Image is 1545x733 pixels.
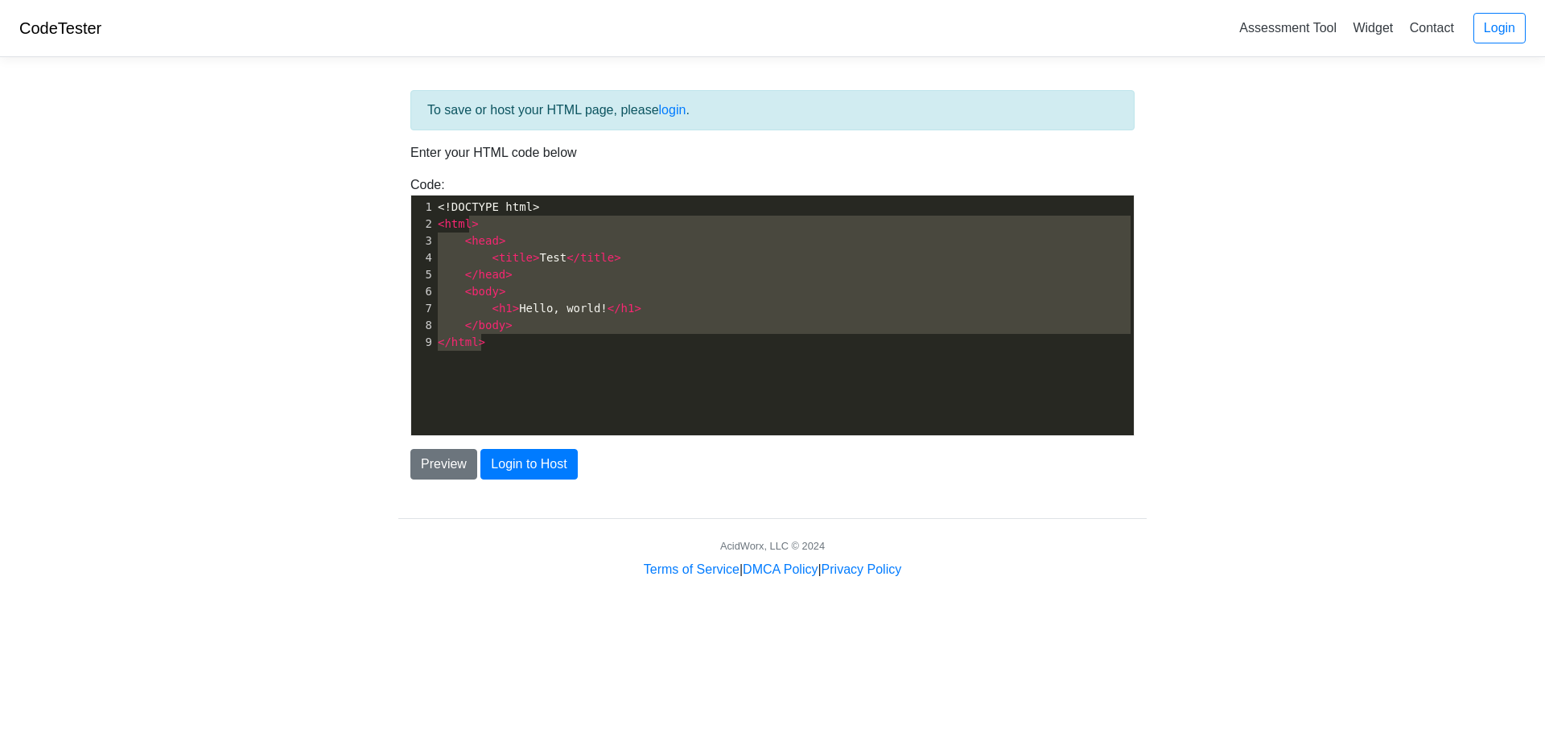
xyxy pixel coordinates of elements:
[533,251,539,264] span: >
[1346,14,1399,41] a: Widget
[634,302,641,315] span: >
[438,217,444,230] span: <
[465,268,479,281] span: </
[411,317,435,334] div: 8
[465,319,479,331] span: </
[580,251,614,264] span: title
[644,560,901,579] div: | |
[410,143,1135,163] p: Enter your HTML code below
[438,251,621,264] span: Test
[505,319,512,331] span: >
[479,336,485,348] span: >
[411,334,435,351] div: 9
[822,562,902,576] a: Privacy Policy
[1403,14,1461,41] a: Contact
[621,302,635,315] span: h1
[411,199,435,216] div: 1
[479,319,506,331] span: body
[411,249,435,266] div: 4
[480,449,577,480] button: Login to Host
[465,285,472,298] span: <
[644,562,740,576] a: Terms of Service
[438,200,539,213] span: <!DOCTYPE html>
[505,268,512,281] span: >
[659,103,686,117] a: login
[411,233,435,249] div: 3
[411,300,435,317] div: 7
[438,302,641,315] span: Hello, world!
[411,216,435,233] div: 2
[492,302,498,315] span: <
[499,234,505,247] span: >
[614,251,620,264] span: >
[410,449,477,480] button: Preview
[499,302,513,315] span: h1
[499,285,505,298] span: >
[608,302,621,315] span: </
[479,268,506,281] span: head
[499,251,533,264] span: title
[451,336,479,348] span: html
[411,283,435,300] div: 6
[438,336,451,348] span: </
[398,175,1147,436] div: Code:
[1473,13,1526,43] a: Login
[743,562,818,576] a: DMCA Policy
[410,90,1135,130] div: To save or host your HTML page, please .
[1233,14,1343,41] a: Assessment Tool
[465,234,472,247] span: <
[720,538,825,554] div: AcidWorx, LLC © 2024
[444,217,472,230] span: html
[492,251,498,264] span: <
[472,285,499,298] span: body
[472,234,499,247] span: head
[472,217,478,230] span: >
[513,302,519,315] span: >
[566,251,580,264] span: </
[19,19,101,37] a: CodeTester
[411,266,435,283] div: 5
